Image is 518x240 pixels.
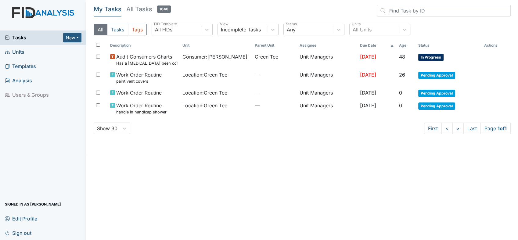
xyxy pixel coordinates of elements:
[287,26,296,33] div: Any
[399,72,405,78] span: 26
[5,34,63,41] a: Tasks
[360,72,376,78] span: [DATE]
[424,123,442,134] a: First
[297,99,358,117] td: Unit Managers
[116,60,178,66] small: Has a [MEDICAL_DATA] been completed for all [DEMOGRAPHIC_DATA] and [DEMOGRAPHIC_DATA] over 50 or ...
[297,69,358,87] td: Unit Managers
[255,53,278,60] span: Green Tee
[463,123,481,134] a: Last
[126,5,171,13] h5: All Tasks
[116,53,178,66] span: Audit Consumers Charts Has a colonoscopy been completed for all males and females over 50 or is t...
[360,90,376,96] span: [DATE]
[182,71,227,78] span: Location : Green Tee
[424,123,511,134] nav: task-pagination
[252,40,297,51] th: Toggle SortBy
[97,125,117,132] div: Show 30
[396,40,415,51] th: Toggle SortBy
[418,54,444,61] span: In Progress
[360,102,376,109] span: [DATE]
[5,76,32,85] span: Analysis
[416,40,482,51] th: Toggle SortBy
[155,26,172,33] div: All FIDs
[255,71,295,78] span: —
[96,43,100,47] input: Toggle All Rows Selected
[357,40,396,51] th: Toggle SortBy
[63,33,81,42] button: New
[128,24,147,35] button: Tags
[498,125,507,131] strong: 1 of 1
[418,90,455,97] span: Pending Approval
[452,123,464,134] a: >
[5,62,36,71] span: Templates
[399,102,402,109] span: 0
[116,78,162,84] small: paint vent covers
[94,5,121,13] h5: My Tasks
[94,24,107,35] button: All
[297,87,358,99] td: Unit Managers
[116,102,167,115] span: Work Order Routine handle in handicap shower
[116,71,162,84] span: Work Order Routine paint vent covers
[107,24,128,35] button: Tasks
[377,5,511,16] input: Find Task by ID
[297,40,358,51] th: Assignee
[418,102,455,110] span: Pending Approval
[482,40,511,51] th: Actions
[441,123,453,134] a: <
[221,26,261,33] div: Incomplete Tasks
[5,199,61,209] span: Signed in as [PERSON_NAME]
[157,5,171,13] span: 1646
[360,54,376,60] span: [DATE]
[399,54,405,60] span: 48
[182,89,227,96] span: Location : Green Tee
[480,123,511,134] span: Page
[297,51,358,69] td: Unit Managers
[353,26,372,33] div: All Units
[418,72,455,79] span: Pending Approval
[182,53,247,60] span: Consumer : [PERSON_NAME]
[116,109,167,115] small: handle in handicap shower
[182,102,227,109] span: Location : Green Tee
[108,40,180,51] th: Toggle SortBy
[94,24,147,35] div: Type filter
[5,228,31,238] span: Sign out
[255,89,295,96] span: —
[5,47,24,57] span: Units
[5,214,37,223] span: Edit Profile
[255,102,295,109] span: —
[116,89,162,96] span: Work Order Routine
[180,40,252,51] th: Toggle SortBy
[399,90,402,96] span: 0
